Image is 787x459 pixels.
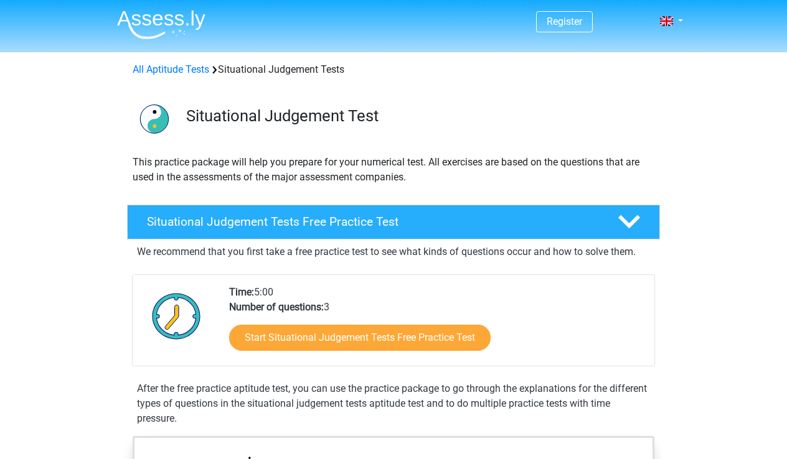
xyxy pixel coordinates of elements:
b: Number of questions: [229,301,324,313]
h4: Situational Judgement Tests Free Practice Test [147,215,598,229]
a: Situational Judgement Tests Free Practice Test [122,205,665,239]
img: Assessly [117,10,205,39]
p: This practice package will help you prepare for your numerical test. All exercises are based on t... [133,155,654,185]
a: Start Situational Judgement Tests Free Practice Test [229,325,491,351]
h3: Situational Judgement Test [186,106,650,126]
div: After the free practice aptitude test, you can use the practice package to go through the explana... [132,381,655,426]
div: 5:00 3 [220,285,654,366]
img: Clock [145,285,208,347]
img: situational judgement tests [128,92,181,145]
div: Situational Judgement Tests [128,62,659,77]
p: We recommend that you first take a free practice test to see what kinds of questions occur and ho... [137,244,650,259]
a: All Aptitude Tests [133,63,209,75]
a: Register [547,16,582,27]
b: Time: [229,286,254,298]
